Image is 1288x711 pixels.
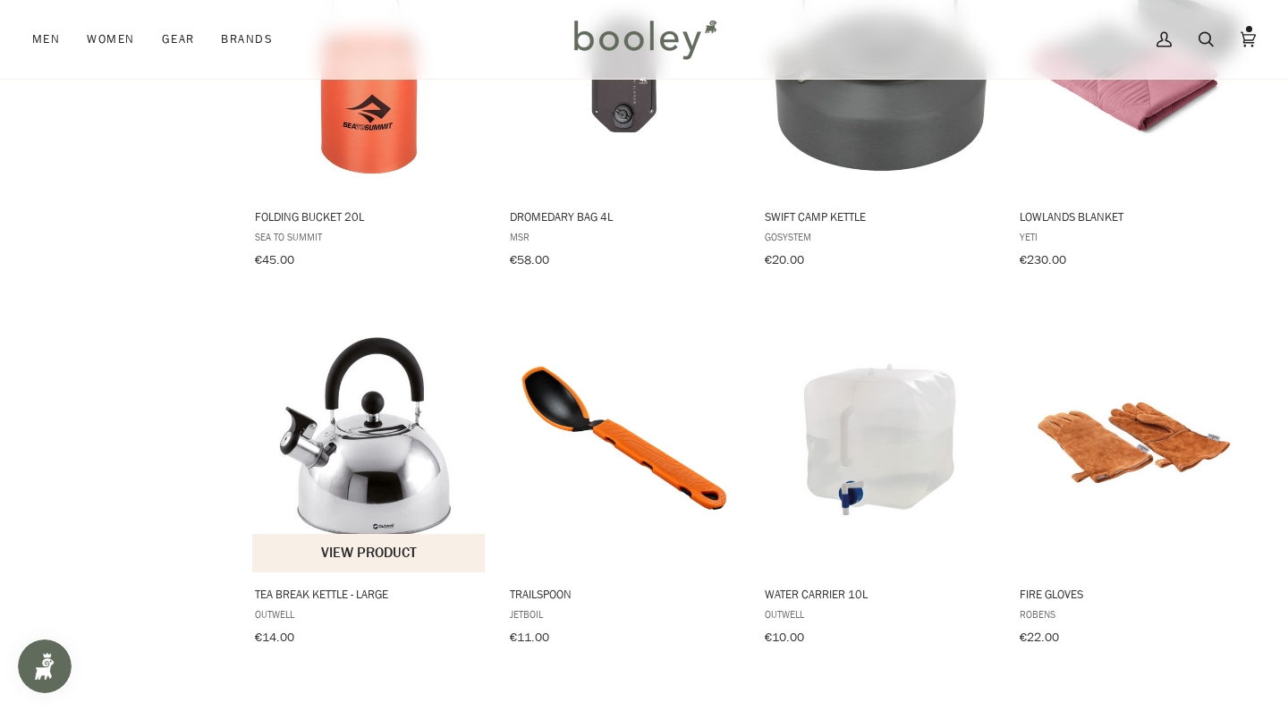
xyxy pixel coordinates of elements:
a: Tea Break Kettle - Large [252,304,487,651]
img: Jetboil TrailSpoon - Booley Galway [507,321,741,555]
span: YETI [1020,229,1249,244]
button: View product [252,534,485,572]
span: €58.00 [510,251,549,268]
a: TrailSpoon [507,304,741,651]
span: Jetboil [510,606,739,622]
span: TrailSpoon [510,586,739,602]
span: Tea Break Kettle - Large [255,586,484,602]
span: €14.00 [255,629,294,646]
a: Water Carrier 10L [762,304,996,651]
img: Outwell Tea Break Kettle - Large - Booley Galway [252,321,487,555]
span: Dromedary Bag 4L [510,208,739,224]
span: Lowlands Blanket [1020,208,1249,224]
span: Robens [1020,606,1249,622]
span: €22.00 [1020,629,1059,646]
span: €10.00 [765,629,804,646]
img: Outwell Water Carrier 10L - Booley Galway [762,321,996,555]
span: Gear [162,30,195,48]
span: Folding Bucket 20L [255,208,484,224]
span: €45.00 [255,251,294,268]
span: MSR [510,229,739,244]
span: Sea to Summit [255,229,484,244]
span: Outwell [765,606,994,622]
span: Women [87,30,134,48]
span: Outwell [255,606,484,622]
span: GoSystem [765,229,994,244]
span: €20.00 [765,251,804,268]
span: €230.00 [1020,251,1066,268]
span: Brands [221,30,273,48]
span: Men [32,30,60,48]
iframe: Button to open loyalty program pop-up [18,639,72,693]
span: €11.00 [510,629,549,646]
img: Booley [566,13,723,65]
a: Fire Gloves [1017,304,1251,651]
span: Fire Gloves [1020,586,1249,602]
img: Robens Fire Gloves - Booley Galway [1017,321,1251,555]
span: Water Carrier 10L [765,586,994,602]
span: Swift Camp Kettle [765,208,994,224]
